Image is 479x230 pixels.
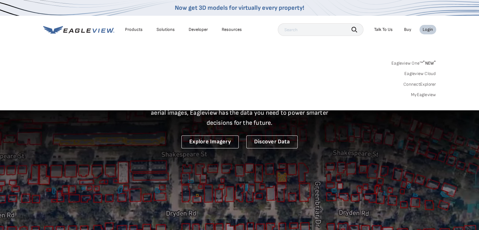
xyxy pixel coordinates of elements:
div: Products [125,27,143,32]
a: Eagleview Cloud [404,71,436,77]
a: Discover Data [246,135,298,148]
div: Solutions [157,27,175,32]
a: Explore Imagery [181,135,239,148]
div: Resources [222,27,242,32]
a: Buy [404,27,411,32]
div: Login [423,27,433,32]
a: MyEagleview [411,92,436,98]
a: Now get 3D models for virtually every property! [175,4,304,12]
div: Talk To Us [374,27,393,32]
a: Developer [189,27,208,32]
p: A new era starts here. Built on more than 3.5 billion high-resolution aerial images, Eagleview ha... [143,98,336,128]
input: Search [278,23,363,36]
a: Eagleview One™*NEW* [391,59,436,66]
span: NEW [423,60,436,66]
a: ConnectExplorer [403,82,436,87]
